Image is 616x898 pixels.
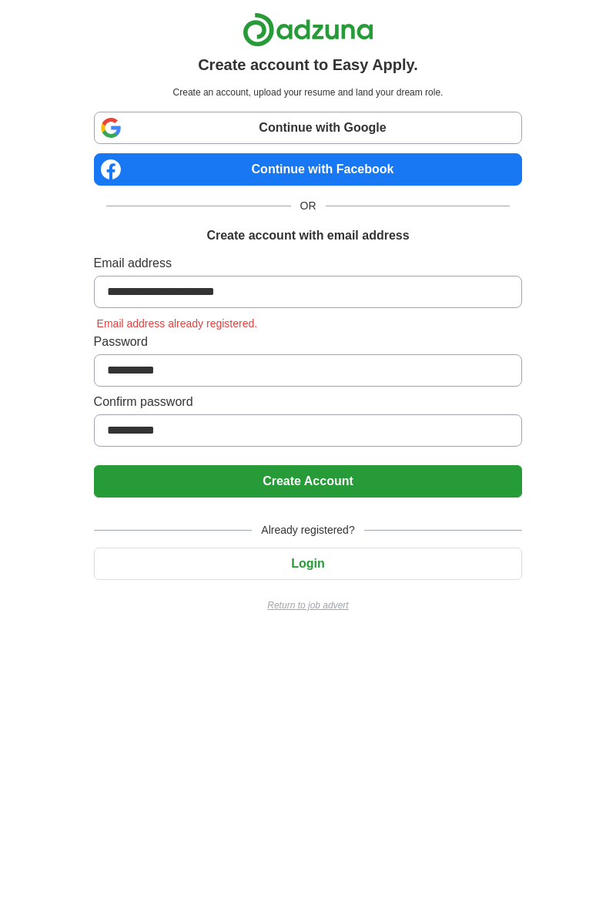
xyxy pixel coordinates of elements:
[94,112,523,144] a: Continue with Google
[94,548,523,580] button: Login
[94,333,523,351] label: Password
[198,53,418,76] h1: Create account to Easy Apply.
[94,393,523,411] label: Confirm password
[94,465,523,498] button: Create Account
[206,226,409,245] h1: Create account with email address
[243,12,373,47] img: Adzuna logo
[94,598,523,612] a: Return to job advert
[252,522,363,538] span: Already registered?
[94,153,523,186] a: Continue with Facebook
[94,557,523,570] a: Login
[94,317,261,330] span: Email address already registered.
[97,85,520,99] p: Create an account, upload your resume and land your dream role.
[291,198,326,214] span: OR
[94,254,523,273] label: Email address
